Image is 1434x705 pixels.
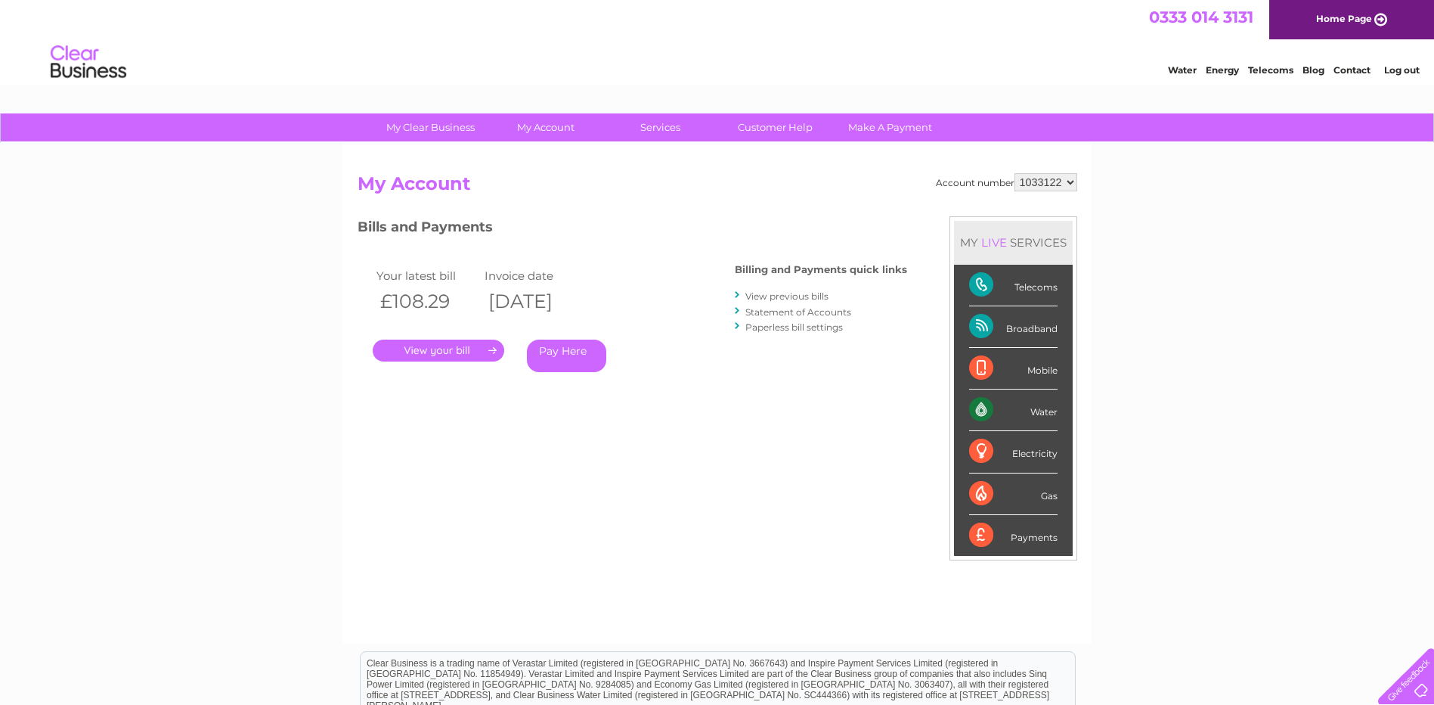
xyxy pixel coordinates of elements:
[969,390,1058,431] div: Water
[745,290,828,302] a: View previous bills
[358,173,1077,202] h2: My Account
[745,321,843,333] a: Paperless bill settings
[1206,64,1239,76] a: Energy
[969,306,1058,348] div: Broadband
[373,286,482,317] th: £108.29
[1384,64,1420,76] a: Log out
[969,474,1058,515] div: Gas
[373,266,482,286] td: Your latest bill
[954,221,1073,264] div: MY SERVICES
[361,8,1075,73] div: Clear Business is a trading name of Verastar Limited (registered in [GEOGRAPHIC_DATA] No. 3667643...
[978,235,1010,250] div: LIVE
[358,216,907,243] h3: Bills and Payments
[936,173,1077,191] div: Account number
[1168,64,1197,76] a: Water
[828,113,952,141] a: Make A Payment
[1333,64,1371,76] a: Contact
[1302,64,1324,76] a: Blog
[368,113,493,141] a: My Clear Business
[1248,64,1293,76] a: Telecoms
[373,340,504,362] a: .
[1149,8,1253,26] a: 0333 014 3131
[481,266,590,286] td: Invoice date
[969,348,1058,390] div: Mobile
[527,340,606,372] a: Pay Here
[481,286,590,317] th: [DATE]
[50,39,127,85] img: logo.png
[969,431,1058,473] div: Electricity
[745,306,851,318] a: Statement of Accounts
[969,265,1058,306] div: Telecoms
[713,113,838,141] a: Customer Help
[483,113,608,141] a: My Account
[969,515,1058,556] div: Payments
[598,113,723,141] a: Services
[735,264,907,275] h4: Billing and Payments quick links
